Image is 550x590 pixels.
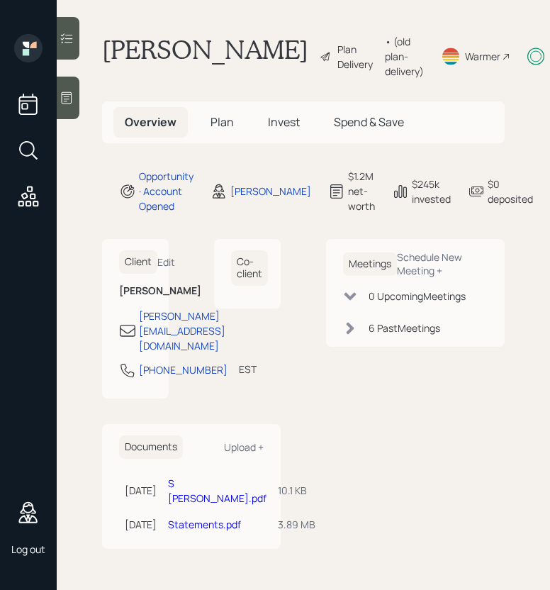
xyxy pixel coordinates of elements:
div: Edit [157,255,175,269]
div: 3.89 MB [278,517,315,532]
span: Spend & Save [334,114,404,130]
div: 10.1 KB [278,483,315,498]
div: $0 deposited [488,177,533,206]
div: [DATE] [125,517,157,532]
div: [PHONE_NUMBER] [139,362,228,377]
span: Overview [125,114,176,130]
a: Statements.pdf [168,518,241,531]
div: • (old plan-delivery) [385,34,424,79]
div: 0 Upcoming Meeting s [369,289,466,304]
div: Plan Delivery [337,42,378,72]
div: Log out [11,542,45,556]
div: [PERSON_NAME] [230,184,311,199]
h6: Co-client [231,250,268,286]
h6: [PERSON_NAME] [119,285,152,297]
h6: Client [119,250,157,274]
a: S [PERSON_NAME].pdf [168,477,266,505]
div: Opportunity · Account Opened [139,169,193,213]
span: Invest [268,114,300,130]
div: [PERSON_NAME][EMAIL_ADDRESS][DOMAIN_NAME] [139,308,225,353]
h1: [PERSON_NAME] [102,34,308,79]
div: 6 Past Meeting s [369,321,440,335]
div: [DATE] [125,483,157,498]
h6: Meetings [343,252,397,276]
h6: Documents [119,435,183,459]
div: $245k invested [412,177,451,206]
div: $1.2M net-worth [348,169,375,213]
span: Plan [211,114,234,130]
div: Upload + [224,440,264,454]
div: Schedule New Meeting + [397,250,488,277]
div: Warmer [465,49,500,64]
